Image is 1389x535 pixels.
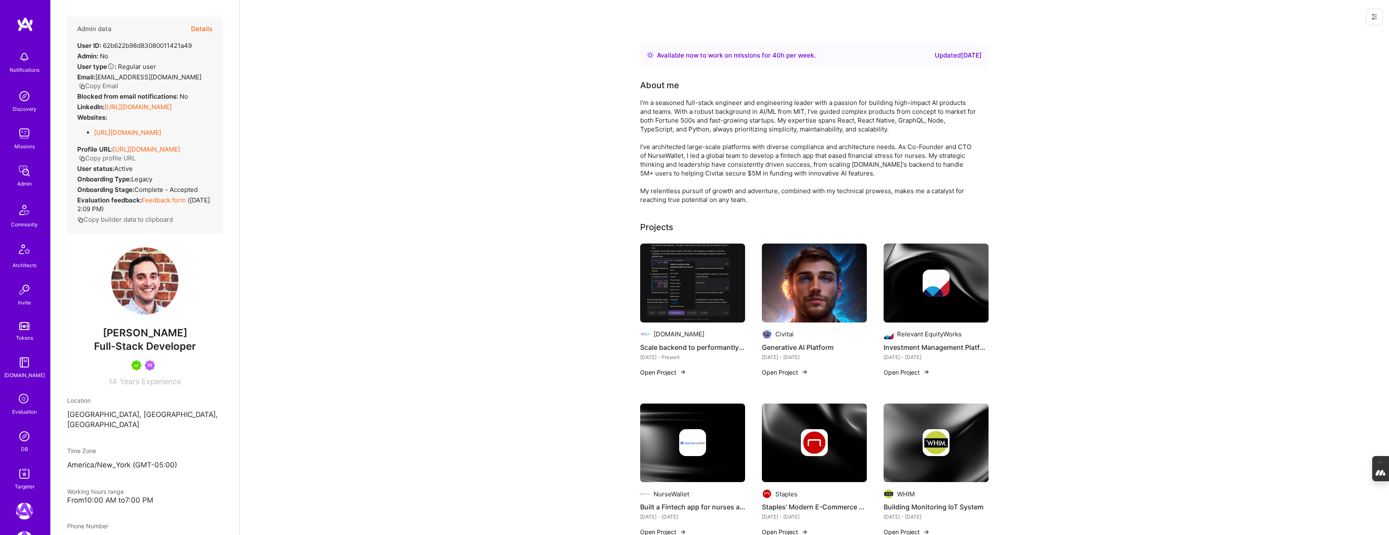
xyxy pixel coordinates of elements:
[77,73,95,81] strong: Email:
[762,368,808,377] button: Open Project
[762,342,867,353] h4: Generative AI Platform
[762,353,867,362] div: [DATE] - [DATE]
[801,429,828,456] img: Company logo
[79,155,85,162] i: icon Copy
[77,175,131,183] strong: Onboarding Type:
[77,92,180,100] strong: Blocked from email notifications:
[884,489,894,499] img: Company logo
[897,330,962,338] div: Relevant EquityWorks
[18,298,31,307] div: Invite
[884,368,930,377] button: Open Project
[16,354,33,371] img: guide book
[14,241,34,261] img: Architects
[134,186,198,194] span: Complete - Accepted
[79,81,118,90] button: Copy Email
[923,429,950,456] img: Company logo
[775,490,798,498] div: Staples
[13,261,37,270] div: Architects
[923,270,950,296] img: Company logo
[775,330,794,338] div: Civitai
[107,63,115,70] i: Help
[16,281,33,298] img: Invite
[680,369,686,375] img: arrow-right
[640,221,673,233] div: Projects
[884,512,989,521] div: [DATE] - [DATE]
[897,490,915,498] div: WHIM
[647,52,654,58] img: Availability
[14,200,34,220] img: Community
[4,371,45,380] div: [DOMAIN_NAME]
[679,429,706,456] img: Company logo
[67,460,222,470] p: America/New_York (GMT-05:00 )
[657,50,816,60] div: Available now to work on missions for h per week .
[19,322,29,330] img: tokens
[16,163,33,179] img: admin teamwork
[762,244,867,323] img: Generative AI Platform
[77,145,113,153] strong: Profile URL:
[191,17,212,41] button: Details
[640,501,745,512] h4: Built a Fintech app for nurses and the incredible team of engineers that helped me bring the app ...
[67,496,222,505] div: From 10:00 AM to 7:00 PM
[77,196,142,204] strong: Evaluation feedback:
[105,103,172,111] a: [URL][DOMAIN_NAME]
[640,98,976,204] div: I'm a seasoned full-stack engineer and engineering leader with a passion for building high-impact...
[762,329,772,339] img: Company logo
[15,482,34,491] div: Targeter
[654,330,704,338] div: [DOMAIN_NAME]
[79,154,136,163] button: Copy profile URL
[16,333,33,342] div: Tokens
[94,340,196,352] span: Full-Stack Developer
[772,51,781,59] span: 40
[884,342,989,353] h4: Investment Management Platform
[67,396,222,405] div: Location
[640,79,679,92] div: About me
[95,73,201,81] span: [EMAIL_ADDRESS][DOMAIN_NAME]
[120,377,181,386] span: Years Experience
[640,489,650,499] img: Company logo
[113,145,180,153] a: [URL][DOMAIN_NAME]
[801,369,808,375] img: arrow-right
[16,88,33,105] img: discovery
[654,490,689,498] div: NurseWallet
[762,489,772,499] img: Company logo
[640,512,745,521] div: [DATE] - [DATE]
[884,329,894,339] img: Company logo
[77,217,84,223] i: icon Copy
[16,503,33,519] img: A.Team: Leading A.Team's Marketing & DemandGen
[14,503,35,519] a: A.Team: Leading A.Team's Marketing & DemandGen
[762,501,867,512] h4: Staples' Modern E-Commerce Platform
[77,165,114,173] strong: User status:
[12,407,37,416] div: Evaluation
[16,125,33,142] img: teamwork
[640,404,745,483] img: cover
[109,377,117,386] span: 14
[935,50,982,60] div: Updated [DATE]
[884,404,989,483] img: cover
[640,329,650,339] img: Company logo
[131,360,141,370] img: A.Teamer in Residence
[14,142,35,151] div: Missions
[13,105,37,113] div: Discovery
[77,41,192,50] div: 62b622b98d83080011421a49
[145,360,155,370] img: Been on Mission
[640,342,745,353] h4: Scale backend to performantly handle 5M+ users
[77,113,107,121] strong: Websites:
[77,215,173,224] button: Copy builder data to clipboard
[762,512,867,521] div: [DATE] - [DATE]
[16,49,33,66] img: bell
[77,25,112,33] h4: Admin data
[762,404,867,483] img: cover
[16,428,33,445] img: Admin Search
[77,52,108,60] div: No
[77,63,116,71] strong: User type :
[67,447,96,454] span: Time Zone
[21,445,28,454] div: DB
[111,247,178,315] img: User Avatar
[77,62,156,71] div: Regular user
[16,391,32,407] i: icon SelectionTeam
[67,488,124,495] span: Working hours range
[11,220,38,229] div: Community
[923,369,930,375] img: arrow-right
[77,186,134,194] strong: Onboarding Stage:
[640,353,745,362] div: [DATE] - Present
